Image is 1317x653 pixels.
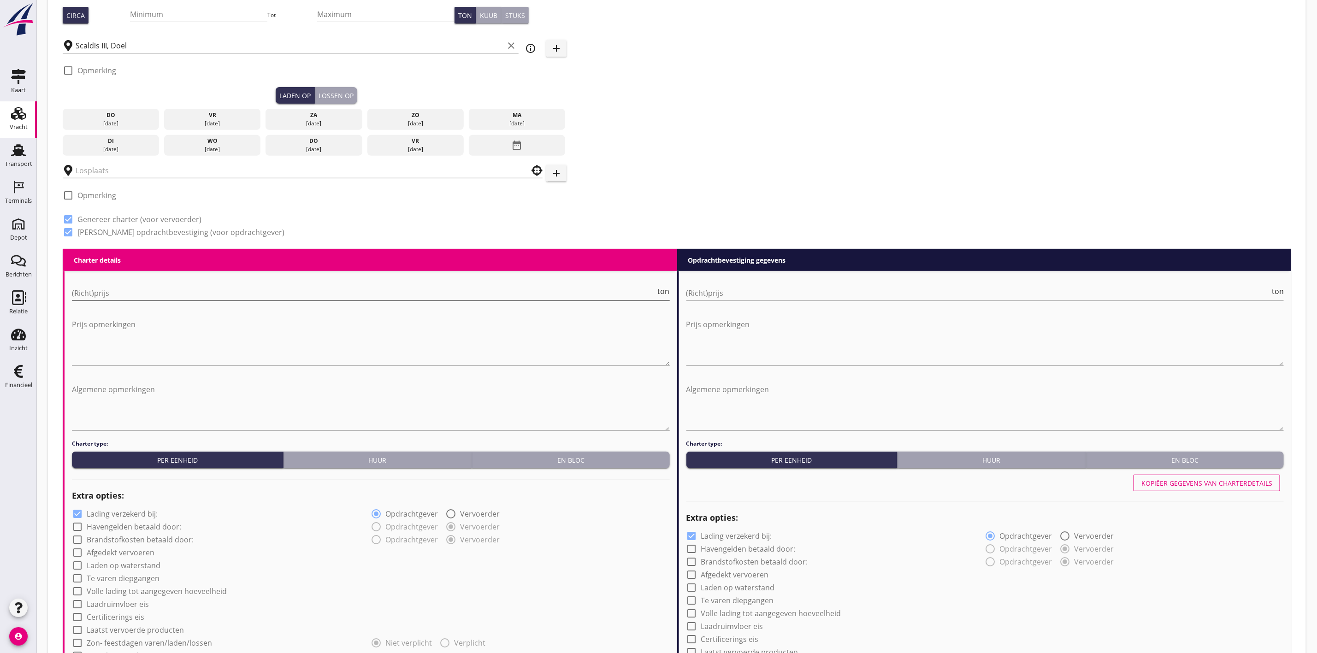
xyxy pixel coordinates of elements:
[1087,452,1284,468] button: En bloc
[472,452,670,468] button: En bloc
[130,7,267,22] input: Minimum
[701,609,841,618] label: Volle lading tot aangegeven hoeveelheid
[65,137,157,145] div: di
[65,145,157,153] div: [DATE]
[77,191,116,200] label: Opmerking
[268,145,360,153] div: [DATE]
[279,91,311,100] div: Laden op
[268,137,360,145] div: do
[701,583,775,592] label: Laden op waterstand
[701,544,796,553] label: Havengelden betaald door:
[525,43,536,54] i: info_outline
[10,235,27,241] div: Depot
[686,440,1284,448] h4: Charter type:
[1090,455,1281,465] div: En bloc
[66,11,85,20] div: Circa
[63,7,89,24] button: Circa
[476,455,666,465] div: En bloc
[9,345,28,351] div: Inzicht
[476,7,502,24] button: Kuub
[369,137,461,145] div: vr
[317,7,455,22] input: Maximum
[701,557,808,566] label: Brandstofkosten betaald door:
[72,440,670,448] h4: Charter type:
[1272,288,1284,295] span: ton
[701,596,774,605] label: Te varen diepgangen
[87,548,154,557] label: Afgedekt vervoeren
[87,535,194,544] label: Brandstofkosten betaald door:
[166,145,259,153] div: [DATE]
[9,308,28,314] div: Relatie
[5,161,32,167] div: Transport
[511,137,522,153] i: date_range
[686,286,1270,300] input: (Richt)prijs
[65,119,157,128] div: [DATE]
[701,570,769,579] label: Afgedekt vervoeren
[658,288,670,295] span: ton
[385,509,438,518] label: Opdrachtgever
[701,531,772,541] label: Lading verzekerd bij:
[76,38,504,53] input: Laadplaats
[1075,531,1114,541] label: Vervoerder
[166,119,259,128] div: [DATE]
[471,119,563,128] div: [DATE]
[166,111,259,119] div: vr
[6,271,32,277] div: Berichten
[166,137,259,145] div: wo
[686,317,1284,365] textarea: Prijs opmerkingen
[87,612,144,622] label: Certificerings eis
[72,489,670,502] h2: Extra opties:
[690,455,894,465] div: Per eenheid
[686,452,898,468] button: Per eenheid
[901,455,1082,465] div: Huur
[458,11,472,20] div: Ton
[369,145,461,153] div: [DATE]
[898,452,1087,468] button: Huur
[77,228,284,237] label: [PERSON_NAME] opdrachtbevestiging (voor opdrachtgever)
[9,627,28,646] i: account_circle
[11,87,26,93] div: Kaart
[72,286,656,300] input: (Richt)prijs
[5,198,32,204] div: Terminals
[276,87,315,104] button: Laden op
[287,455,468,465] div: Huur
[369,111,461,119] div: zo
[72,317,670,365] textarea: Prijs opmerkingen
[87,587,227,596] label: Volle lading tot aangegeven hoeveelheid
[87,574,159,583] label: Te varen diepgangen
[455,7,476,24] button: Ton
[551,168,562,179] i: add
[72,382,670,430] textarea: Algemene opmerkingen
[1134,475,1280,491] button: Kopiëer gegevens van charterdetails
[319,91,354,100] div: Lossen op
[506,40,517,51] i: clear
[460,509,500,518] label: Vervoerder
[701,635,759,644] label: Certificerings eis
[87,561,160,570] label: Laden op waterstand
[87,600,149,609] label: Laadruimvloer eis
[701,622,763,631] label: Laadruimvloer eis
[76,455,279,465] div: Per eenheid
[77,66,116,75] label: Opmerking
[480,11,497,20] div: Kuub
[5,382,32,388] div: Financieel
[1000,531,1052,541] label: Opdrachtgever
[87,638,212,647] label: Zon- feestdagen varen/laden/lossen
[551,43,562,54] i: add
[686,382,1284,430] textarea: Algemene opmerkingen
[268,119,360,128] div: [DATE]
[10,124,28,130] div: Vracht
[65,111,157,119] div: do
[369,119,461,128] div: [DATE]
[315,87,357,104] button: Lossen op
[267,11,317,19] div: Tot
[471,111,563,119] div: ma
[87,522,181,531] label: Havengelden betaald door:
[72,452,283,468] button: Per eenheid
[76,163,517,178] input: Losplaats
[283,452,472,468] button: Huur
[502,7,529,24] button: Stuks
[87,509,158,518] label: Lading verzekerd bij:
[1141,478,1272,488] div: Kopiëer gegevens van charterdetails
[686,512,1284,524] h2: Extra opties:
